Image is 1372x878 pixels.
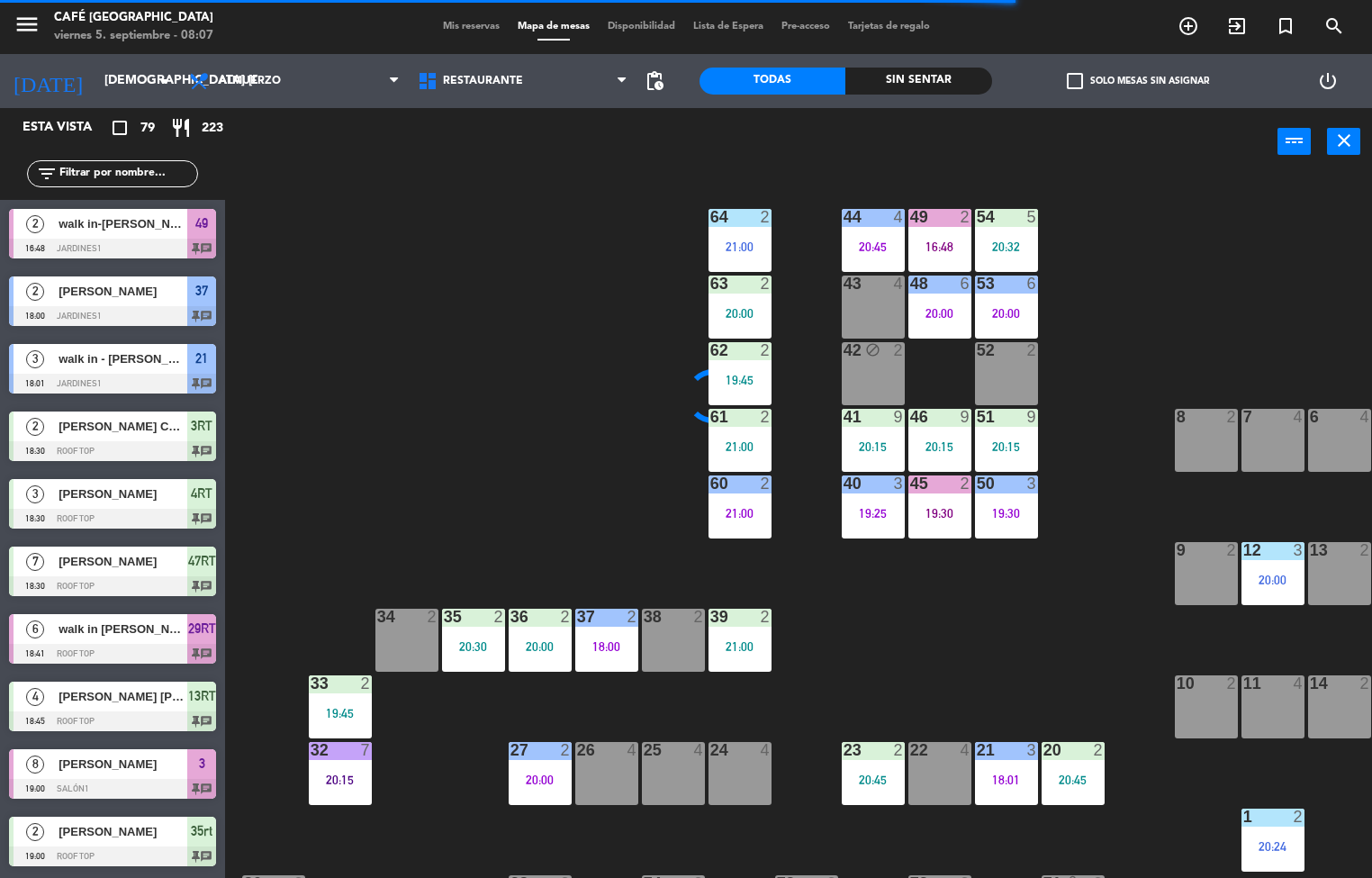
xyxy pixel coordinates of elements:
[644,609,645,625] div: 38
[842,440,905,453] div: 20:15
[9,117,130,139] div: Esta vista
[760,475,771,492] div: 2
[1177,542,1178,558] div: 9
[710,609,711,625] div: 39
[842,240,905,253] div: 20:45
[1243,809,1244,825] div: 1
[1026,276,1037,292] div: 6
[311,742,311,758] div: 32
[59,214,187,233] span: walk in-[PERSON_NAME]
[219,75,281,87] span: Almuerzo
[760,409,771,425] div: 2
[1243,542,1244,558] div: 12
[311,675,311,692] div: 33
[191,415,212,437] span: 3RT
[977,742,978,758] div: 21
[977,475,978,492] div: 50
[960,276,970,292] div: 6
[1026,409,1037,425] div: 9
[693,609,704,625] div: 2
[1317,70,1339,92] i: power_settings_new
[684,22,772,32] span: Lista de Espera
[1241,574,1304,586] div: 20:00
[59,282,187,301] span: [PERSON_NAME]
[842,774,905,786] div: 20:45
[760,742,771,758] div: 4
[709,507,772,520] div: 21:00
[1243,675,1244,692] div: 11
[844,409,844,425] div: 41
[493,609,504,625] div: 2
[977,209,978,225] div: 54
[709,640,772,653] div: 21:00
[1067,73,1209,89] label: Solo mesas sin asignar
[975,440,1038,453] div: 20:15
[59,822,187,841] span: [PERSON_NAME]
[26,620,44,638] span: 6
[1226,542,1237,558] div: 2
[59,417,187,436] span: [PERSON_NAME] Cotacallapa [PERSON_NAME]
[1026,475,1037,492] div: 3
[54,9,213,27] div: Café [GEOGRAPHIC_DATA]
[1293,809,1304,825] div: 2
[1026,209,1037,225] div: 5
[709,440,772,453] div: 21:00
[893,342,904,358] div: 2
[26,418,44,436] span: 2
[844,276,844,292] div: 43
[109,117,131,139] i: crop_square
[577,742,578,758] div: 26
[710,742,711,758] div: 24
[26,485,44,503] span: 3
[1323,15,1345,37] i: search
[844,475,844,492] div: 40
[960,475,970,492] div: 2
[377,609,378,625] div: 34
[760,609,771,625] div: 2
[1043,742,1044,758] div: 20
[59,484,187,503] span: [PERSON_NAME]
[710,475,711,492] div: 60
[1277,128,1311,155] button: power_input
[772,22,839,32] span: Pre-acceso
[36,163,58,185] i: filter_list
[710,276,711,292] div: 63
[170,117,192,139] i: restaurant
[760,209,771,225] div: 2
[760,342,771,358] div: 2
[644,70,665,92] span: pending_actions
[977,276,978,292] div: 53
[710,342,711,358] div: 62
[1284,130,1305,151] i: power_input
[59,755,187,774] span: [PERSON_NAME]
[1293,542,1304,558] div: 3
[1226,675,1237,692] div: 2
[910,276,911,292] div: 48
[644,742,645,758] div: 25
[360,742,371,758] div: 7
[839,22,939,32] span: Tarjetas de regalo
[700,68,845,95] div: Todas
[1177,675,1178,692] div: 10
[26,756,44,774] span: 8
[960,742,970,758] div: 4
[910,742,911,758] div: 22
[509,640,572,653] div: 20:00
[975,507,1038,520] div: 19:30
[693,742,704,758] div: 4
[1359,542,1370,558] div: 2
[844,342,844,358] div: 42
[710,209,711,225] div: 64
[195,348,208,369] span: 21
[510,742,511,758] div: 27
[1226,15,1248,37] i: exit_to_app
[842,507,905,520] div: 19:25
[845,68,991,95] div: Sin sentar
[26,823,44,841] span: 2
[26,350,44,368] span: 3
[443,75,523,87] span: Restaurante
[1026,342,1037,358] div: 2
[14,11,41,44] button: menu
